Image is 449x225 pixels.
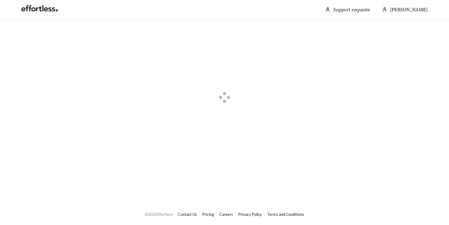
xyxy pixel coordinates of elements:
a: Terms and Conditions [267,212,304,217]
span: [PERSON_NAME] [390,7,428,13]
a: Privacy Policy [238,212,262,217]
a: Contact Us [178,212,197,217]
a: Careers [219,212,233,217]
a: Pricing [202,212,214,217]
a: Support requests [333,7,370,13]
span: © 2025 Effortless [145,212,173,217]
